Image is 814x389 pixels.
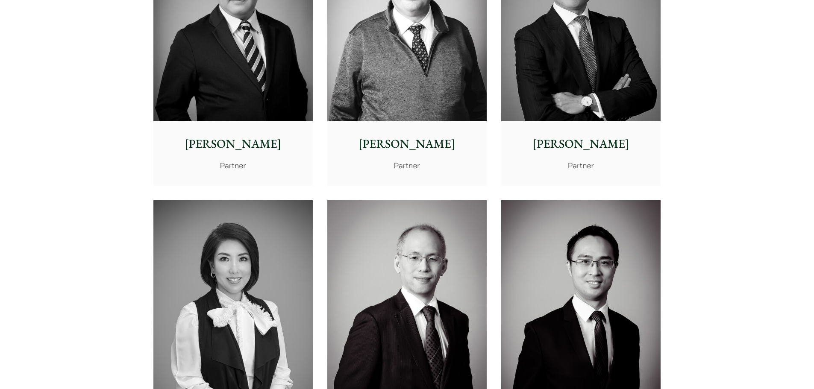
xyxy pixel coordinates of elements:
p: [PERSON_NAME] [160,135,306,153]
p: Partner [160,160,306,171]
p: [PERSON_NAME] [508,135,654,153]
p: Partner [334,160,480,171]
p: Partner [508,160,654,171]
p: [PERSON_NAME] [334,135,480,153]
